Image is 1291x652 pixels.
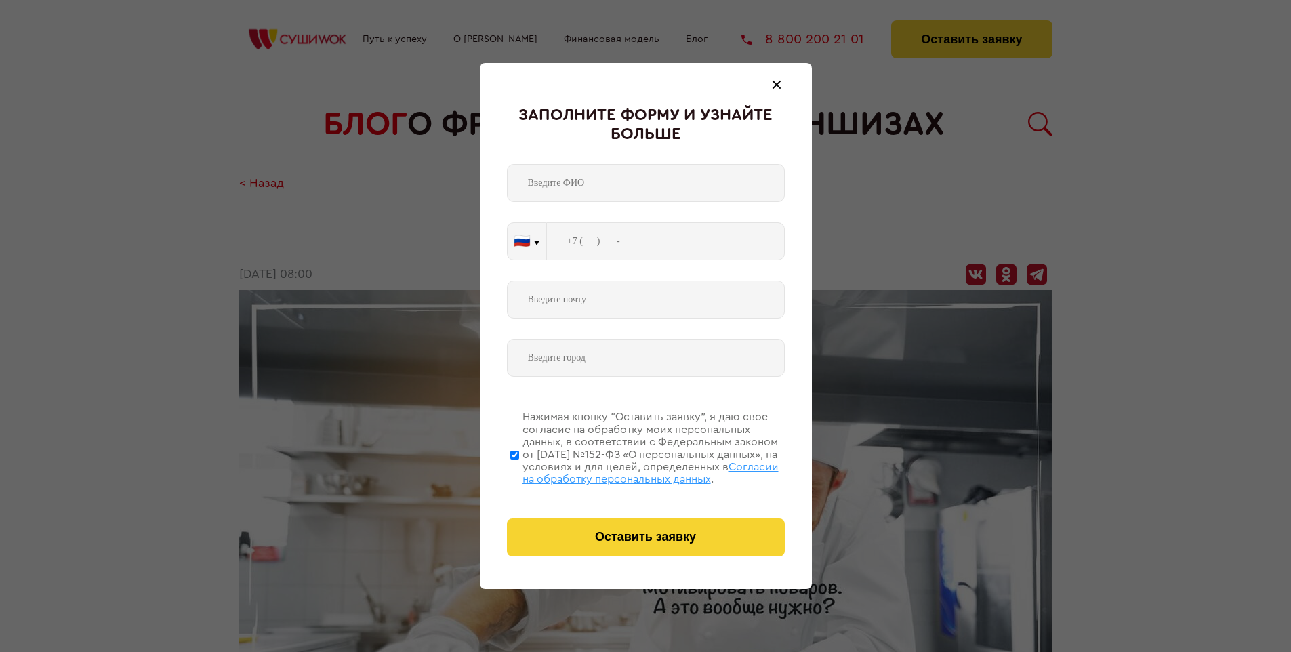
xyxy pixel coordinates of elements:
div: Нажимая кнопку “Оставить заявку”, я даю свое согласие на обработку моих персональных данных, в со... [522,411,785,485]
button: 🇷🇺 [508,223,546,260]
span: Согласии на обработку персональных данных [522,462,779,485]
input: Введите почту [507,281,785,319]
input: +7 (___) ___-____ [547,222,785,260]
input: Введите город [507,339,785,377]
button: Оставить заявку [507,518,785,556]
input: Введите ФИО [507,164,785,202]
div: Заполните форму и узнайте больше [507,106,785,144]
